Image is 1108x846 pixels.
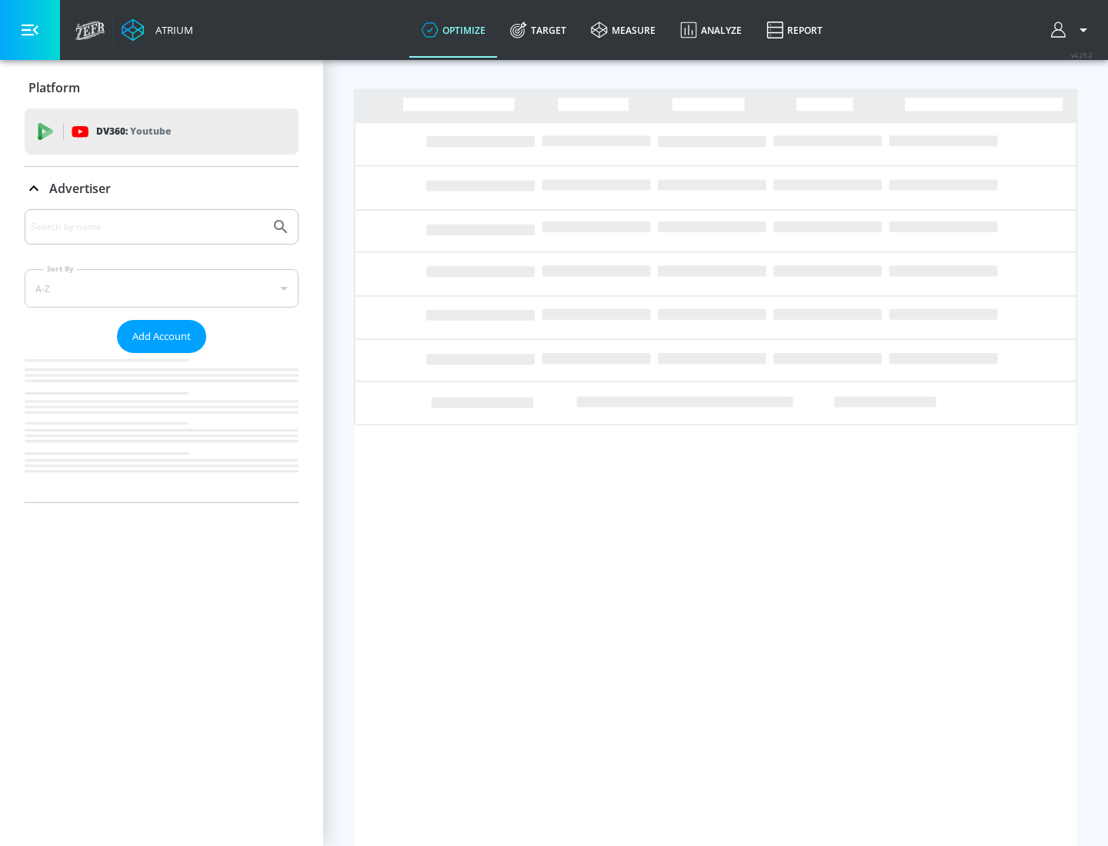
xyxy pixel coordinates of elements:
input: Search by name [31,217,264,237]
span: v 4.25.2 [1071,51,1093,59]
a: Target [498,2,579,58]
nav: list of Advertiser [25,353,299,502]
button: Add Account [117,320,206,353]
p: Platform [28,79,80,96]
p: Youtube [130,123,171,139]
div: Advertiser [25,209,299,502]
span: Add Account [132,328,191,345]
label: Sort By [44,264,77,274]
div: Platform [25,66,299,109]
a: measure [579,2,668,58]
a: Atrium [122,18,193,42]
div: DV360: Youtube [25,108,299,155]
div: A-Z [25,269,299,308]
a: optimize [409,2,498,58]
a: Analyze [668,2,754,58]
a: Report [754,2,835,58]
div: Advertiser [25,167,299,210]
p: DV360: [96,123,171,140]
div: Atrium [149,23,193,37]
p: Advertiser [49,180,111,197]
